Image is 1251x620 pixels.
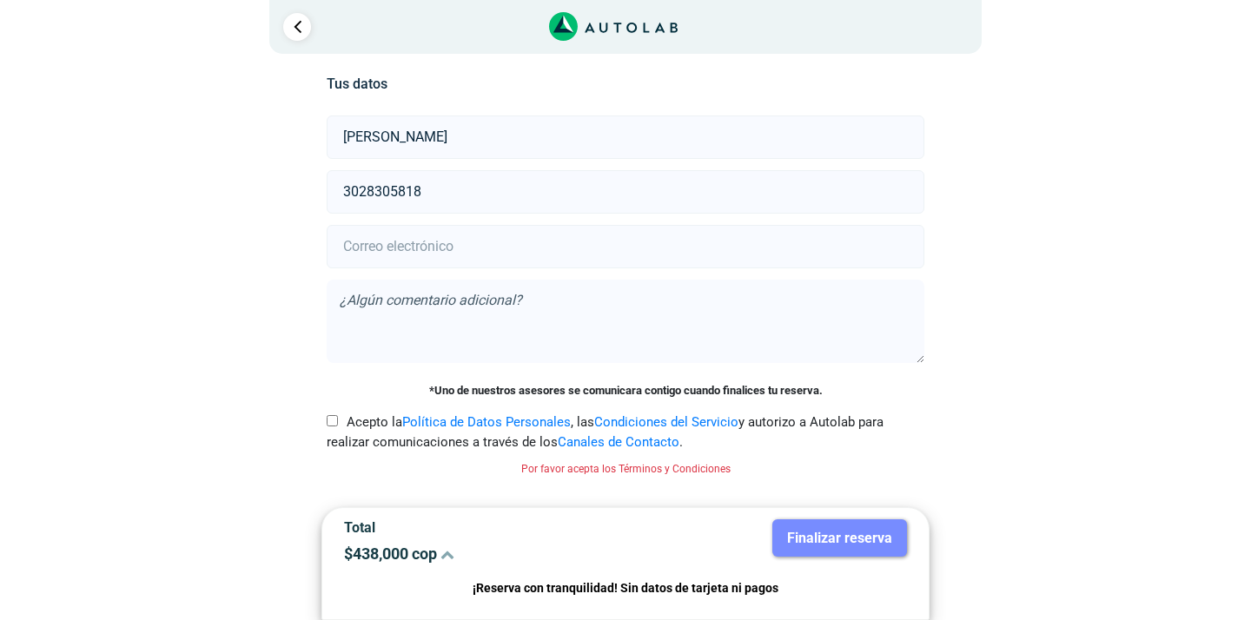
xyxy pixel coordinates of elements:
[327,415,338,426] input: Acepto laPolítica de Datos Personales, lasCondiciones del Servicioy autorizo a Autolab para reali...
[558,434,679,450] a: Canales de Contacto
[402,414,571,430] a: Política de Datos Personales
[327,115,923,159] input: Nombre y apellido
[327,170,923,214] input: Celular
[521,463,731,475] small: Por favor acepta los Términos y Condiciones
[344,519,612,536] p: Total
[772,519,907,557] button: Finalizar reserva
[327,225,923,268] input: Correo electrónico
[344,544,612,563] p: $ 438,000 cop
[594,414,738,430] a: Condiciones del Servicio
[549,17,678,34] a: Link al sitio de autolab
[327,412,923,452] label: Acepto la , las y autorizo a Autolab para realizar comunicaciones a través de los .
[344,578,907,598] p: ¡Reserva con tranquilidad! Sin datos de tarjeta ni pagos
[283,13,311,41] a: Ir al paso anterior
[327,76,923,92] h5: Tus datos
[429,384,823,397] b: *Uno de nuestros asesores se comunicara contigo cuando finalices tu reserva.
